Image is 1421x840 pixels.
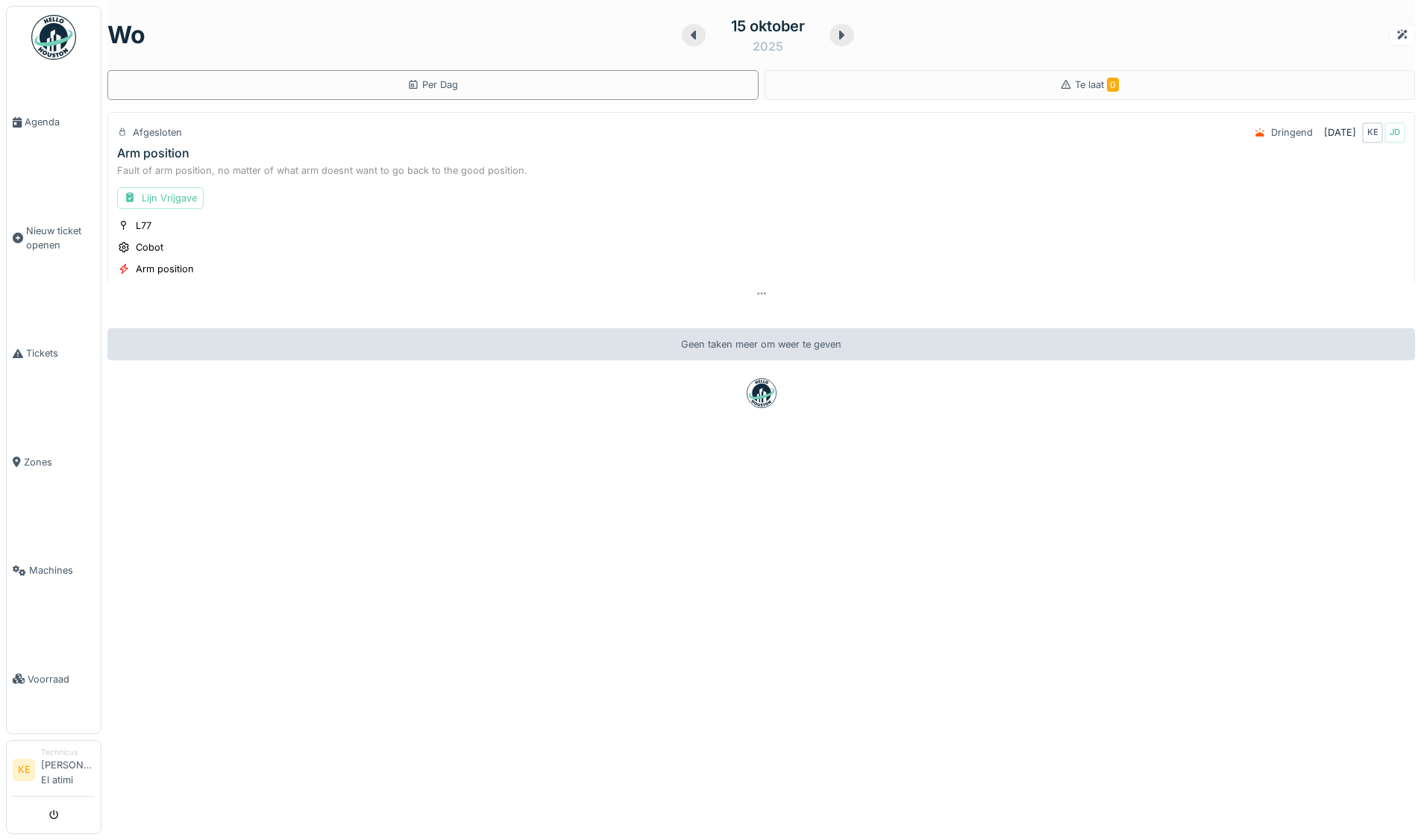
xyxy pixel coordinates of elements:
div: Technicus [41,747,95,758]
span: Te laat [1075,79,1119,90]
span: Voorraad [28,672,95,686]
div: Cobot [136,240,163,254]
img: Badge_color-CXgf-gQk.svg [31,15,76,60]
a: Nieuw ticket openen [7,176,101,299]
div: Lijn Vrijgave [117,187,204,209]
a: Agenda [7,68,101,176]
li: [PERSON_NAME] El atimi [41,747,95,793]
li: KE [13,759,35,781]
span: 0 [1107,78,1119,92]
div: Afgesloten [133,125,182,140]
div: KE [1362,122,1383,143]
div: Geen taken meer om weer te geven [107,328,1415,360]
span: Agenda [25,115,95,129]
div: 2025 [753,37,783,55]
span: Machines [29,563,95,577]
div: 15 oktober [731,15,805,37]
div: L77 [136,219,151,233]
div: Per Dag [407,78,458,92]
a: Voorraad [7,625,101,733]
a: Machines [7,516,101,624]
a: Tickets [7,299,101,407]
div: [DATE] [1324,125,1356,140]
span: Zones [24,455,95,469]
div: Dringend [1271,125,1313,140]
span: Nieuw ticket openen [26,224,95,252]
div: JD [1384,122,1405,143]
h1: wo [107,21,145,49]
img: badge-BVDL4wpA.svg [747,378,777,408]
span: Tickets [26,346,95,360]
a: KE Technicus[PERSON_NAME] El atimi [13,747,95,797]
div: Arm position [117,146,189,160]
div: Fault of arm position, no matter of what arm doesnt want to go back to the good position. [117,163,1405,178]
a: Zones [7,408,101,516]
div: Arm position [136,262,194,276]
